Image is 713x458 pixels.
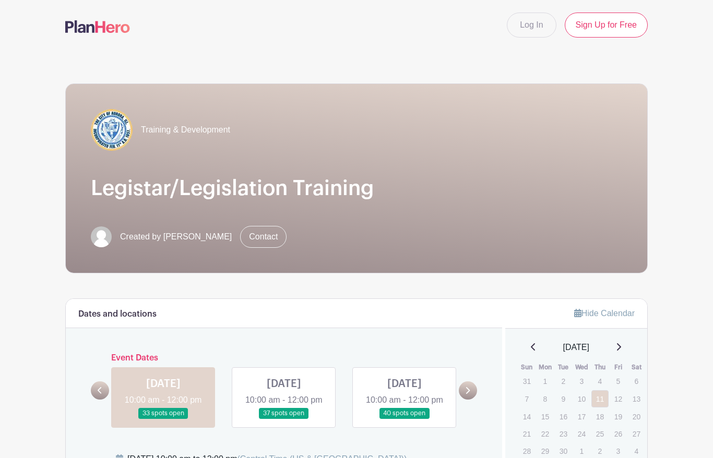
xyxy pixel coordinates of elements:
[120,231,232,243] span: Created by [PERSON_NAME]
[574,309,635,318] a: Hide Calendar
[507,13,556,38] a: Log In
[518,408,536,425] p: 14
[591,426,609,442] p: 25
[627,362,646,372] th: Sat
[628,373,645,389] p: 6
[573,362,591,372] th: Wed
[573,426,590,442] p: 24
[610,408,627,425] p: 19
[610,373,627,389] p: 5
[591,373,609,389] p: 4
[555,391,572,407] p: 9
[591,362,609,372] th: Thu
[518,362,536,372] th: Sun
[91,109,133,151] img: COA%20logo%20(2).jpg
[518,391,536,407] p: 7
[537,426,554,442] p: 22
[555,408,572,425] p: 16
[536,362,554,372] th: Mon
[537,408,554,425] p: 15
[565,13,648,38] a: Sign Up for Free
[573,391,590,407] p: 10
[109,353,459,363] h6: Event Dates
[91,226,112,247] img: default-ce2991bfa6775e67f084385cd625a349d9dcbb7a52a09fb2fda1e96e2d18dcdb.png
[537,391,554,407] p: 8
[628,408,645,425] p: 20
[591,408,609,425] p: 18
[141,124,230,136] span: Training & Development
[65,20,130,33] img: logo-507f7623f17ff9eddc593b1ce0a138ce2505c220e1c5a4e2b4648c50719b7d32.svg
[518,373,536,389] p: 31
[628,426,645,442] p: 27
[573,408,590,425] p: 17
[591,390,609,407] a: 11
[240,226,287,248] a: Contact
[628,391,645,407] p: 13
[91,176,622,201] h1: Legistar/Legislation Training
[555,426,572,442] p: 23
[554,362,573,372] th: Tue
[78,309,157,319] h6: Dates and locations
[537,373,554,389] p: 1
[610,391,627,407] p: 12
[610,426,627,442] p: 26
[518,426,536,442] p: 21
[609,362,627,372] th: Fri
[563,341,589,354] span: [DATE]
[573,373,590,389] p: 3
[555,373,572,389] p: 2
